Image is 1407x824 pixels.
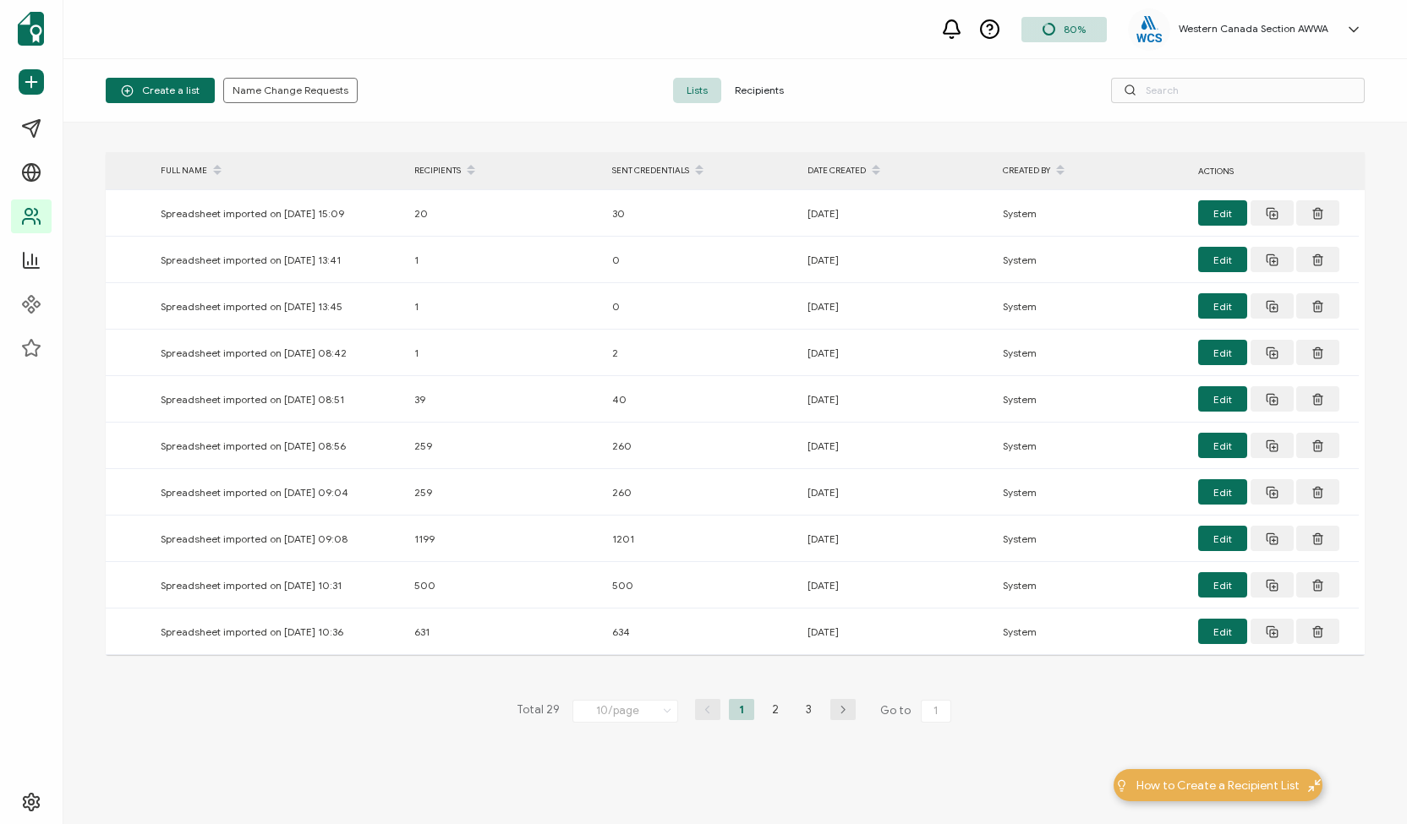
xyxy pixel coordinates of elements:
h5: Western Canada Section AWWA [1179,23,1328,35]
div: 20 [406,204,604,223]
div: 260 [604,436,799,456]
button: Edit [1198,619,1247,644]
div: 0 [604,250,799,270]
div: [DATE] [799,529,994,548]
div: ACTIONS [1190,161,1359,181]
li: 2 [763,699,788,720]
button: Edit [1198,200,1247,226]
div: [DATE] [799,483,994,502]
button: Create a list [106,78,215,103]
div: [DATE] [799,204,994,223]
img: minimize-icon.svg [1308,779,1321,792]
div: 1 [406,297,604,316]
div: 2 [604,343,799,363]
div: System [994,576,1190,595]
div: [DATE] [799,297,994,316]
img: eb0530a7-dc53-4dd2-968c-61d1fd0a03d4.png [1136,16,1162,42]
div: 259 [406,483,604,502]
div: Spreadsheet imported on [DATE] 09:08 [152,529,406,548]
span: How to Create a Recipient List [1136,777,1300,794]
div: 40 [604,390,799,409]
div: Spreadsheet imported on [DATE] 13:45 [152,297,406,316]
div: 631 [406,622,604,641]
div: Spreadsheet imported on [DATE] 15:09 [152,204,406,223]
span: 80% [1064,23,1086,35]
div: System [994,622,1190,641]
span: Name Change Requests [233,85,348,95]
div: CREATED BY [994,156,1190,185]
div: [DATE] [799,576,994,595]
div: Spreadsheet imported on [DATE] 13:41 [152,250,406,270]
div: Spreadsheet imported on [DATE] 08:42 [152,343,406,363]
div: 1 [406,343,604,363]
div: RECIPIENTS [406,156,604,185]
div: Spreadsheet imported on [DATE] 08:51 [152,390,406,409]
div: [DATE] [799,343,994,363]
button: Edit [1198,433,1247,458]
button: Edit [1198,386,1247,412]
input: Select [572,700,678,723]
span: Lists [673,78,721,103]
button: Edit [1198,247,1247,272]
button: Edit [1198,572,1247,598]
div: 500 [406,576,604,595]
div: Spreadsheet imported on [DATE] 10:36 [152,622,406,641]
div: 634 [604,622,799,641]
div: 1201 [604,529,799,548]
li: 1 [729,699,754,720]
input: Search [1111,78,1365,103]
div: Spreadsheet imported on [DATE] 09:04 [152,483,406,502]
div: 1 [406,250,604,270]
button: Edit [1198,479,1247,505]
button: Edit [1198,340,1247,365]
div: [DATE] [799,250,994,270]
span: Create a list [121,85,200,97]
span: Recipients [721,78,797,103]
div: 39 [406,390,604,409]
span: Total 29 [517,699,560,723]
li: 3 [797,699,822,720]
div: 30 [604,204,799,223]
iframe: Chat Widget [1322,743,1407,824]
span: Go to [880,699,955,723]
div: System [994,250,1190,270]
div: Spreadsheet imported on [DATE] 08:56 [152,436,406,456]
div: [DATE] [799,390,994,409]
div: 259 [406,436,604,456]
div: 260 [604,483,799,502]
div: [DATE] [799,622,994,641]
div: System [994,297,1190,316]
div: System [994,204,1190,223]
div: Spreadsheet imported on [DATE] 10:31 [152,576,406,595]
div: System [994,436,1190,456]
div: SENT CREDENTIALS [604,156,799,185]
div: DATE CREATED [799,156,994,185]
div: 0 [604,297,799,316]
div: 1199 [406,529,604,548]
div: FULL NAME [152,156,406,185]
button: Edit [1198,293,1247,319]
div: System [994,529,1190,548]
button: Name Change Requests [223,78,358,103]
div: System [994,483,1190,502]
div: [DATE] [799,436,994,456]
div: 500 [604,576,799,595]
div: System [994,343,1190,363]
img: sertifier-logomark-colored.svg [18,12,44,46]
button: Edit [1198,526,1247,551]
div: System [994,390,1190,409]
